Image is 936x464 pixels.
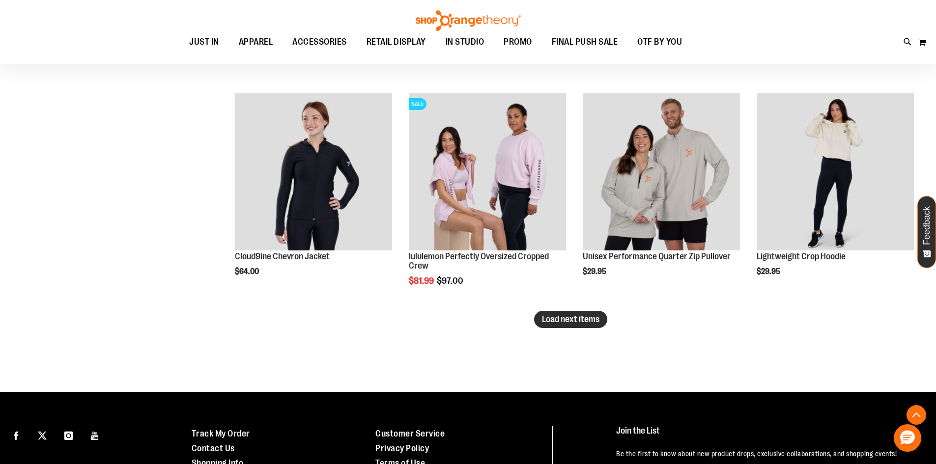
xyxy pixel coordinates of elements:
[189,31,219,53] span: JUST IN
[230,88,397,301] div: product
[409,93,566,252] a: lululemon Perfectly Oversized Cropped CrewSALE
[357,31,436,54] a: RETAIL DISPLAY
[7,426,25,443] a: Visit our Facebook page
[917,196,936,268] button: Feedback - Show survey
[757,93,914,252] a: Lightweight Crop Hoodie
[409,93,566,250] img: lululemon Perfectly Oversized Cropped Crew
[552,31,618,53] span: FINAL PUSH SALE
[239,31,273,53] span: APPAREL
[235,267,260,276] span: $64.00
[375,443,429,453] a: Privacy Policy
[542,314,599,324] span: Load next items
[235,93,392,252] a: Cloud9ine Chevron Jacket
[404,88,571,311] div: product
[583,93,740,252] a: Unisex Performance Quarter Zip Pullover
[292,31,347,53] span: ACCESSORIES
[409,98,426,110] span: SALE
[34,426,51,443] a: Visit our X page
[757,267,782,276] span: $29.95
[283,31,357,54] a: ACCESSORIES
[367,31,426,53] span: RETAIL DISPLAY
[229,31,283,53] a: APPAREL
[437,276,465,286] span: $97.00
[752,88,919,301] div: product
[534,311,607,328] button: Load next items
[192,429,250,438] a: Track My Order
[179,31,229,54] a: JUST IN
[757,251,846,261] a: Lightweight Crop Hoodie
[494,31,542,54] a: PROMO
[414,10,522,31] img: Shop Orangetheory
[922,206,932,245] span: Feedback
[409,276,435,286] span: $81.99
[235,251,330,261] a: Cloud9ine Chevron Jacket
[583,251,731,261] a: Unisex Performance Quarter Zip Pullover
[192,443,235,453] a: Contact Us
[616,426,913,444] h4: Join the List
[637,31,682,53] span: OTF BY YOU
[907,405,926,425] button: Back To Top
[583,267,608,276] span: $29.95
[446,31,484,53] span: IN STUDIO
[409,251,549,271] a: lululemon Perfectly Oversized Cropped Crew
[436,31,494,54] a: IN STUDIO
[504,31,532,53] span: PROMO
[86,426,104,443] a: Visit our Youtube page
[375,429,445,438] a: Customer Service
[583,93,740,250] img: Unisex Performance Quarter Zip Pullover
[38,431,47,440] img: Twitter
[894,424,921,452] button: Hello, have a question? Let’s chat.
[757,93,914,250] img: Lightweight Crop Hoodie
[60,426,77,443] a: Visit our Instagram page
[578,88,745,301] div: product
[627,31,692,54] a: OTF BY YOU
[616,449,913,459] p: Be the first to know about new product drops, exclusive collaborations, and shopping events!
[235,93,392,250] img: Cloud9ine Chevron Jacket
[542,31,628,54] a: FINAL PUSH SALE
